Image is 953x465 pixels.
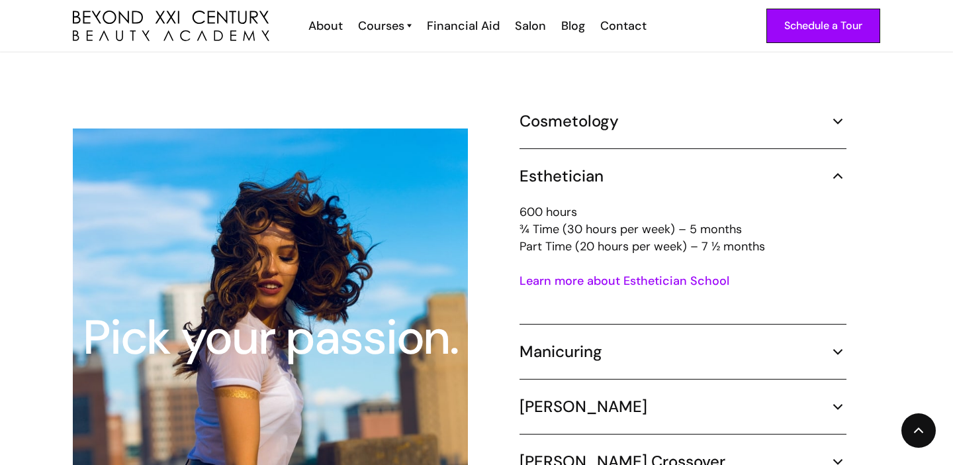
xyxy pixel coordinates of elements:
[520,273,729,289] a: Learn more about Esthetician School
[358,17,412,34] a: Courses
[73,11,269,42] a: home
[506,17,553,34] a: Salon
[520,111,619,131] h5: Cosmetology
[73,11,269,42] img: beyond 21st century beauty academy logo
[520,342,602,362] h5: Manicuring
[520,397,647,417] h5: [PERSON_NAME]
[766,9,880,43] a: Schedule a Tour
[520,166,604,186] h5: Esthetician
[418,17,506,34] a: Financial Aid
[784,17,862,34] div: Schedule a Tour
[427,17,500,34] div: Financial Aid
[74,314,467,362] div: Pick your passion.
[520,203,846,255] p: 600 hours ¾ Time (30 hours per week) – 5 months Part Time (20 hours per week) – 7 ½ months
[561,17,585,34] div: Blog
[308,17,343,34] div: About
[515,17,546,34] div: Salon
[592,17,653,34] a: Contact
[358,17,404,34] div: Courses
[300,17,349,34] a: About
[600,17,647,34] div: Contact
[553,17,592,34] a: Blog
